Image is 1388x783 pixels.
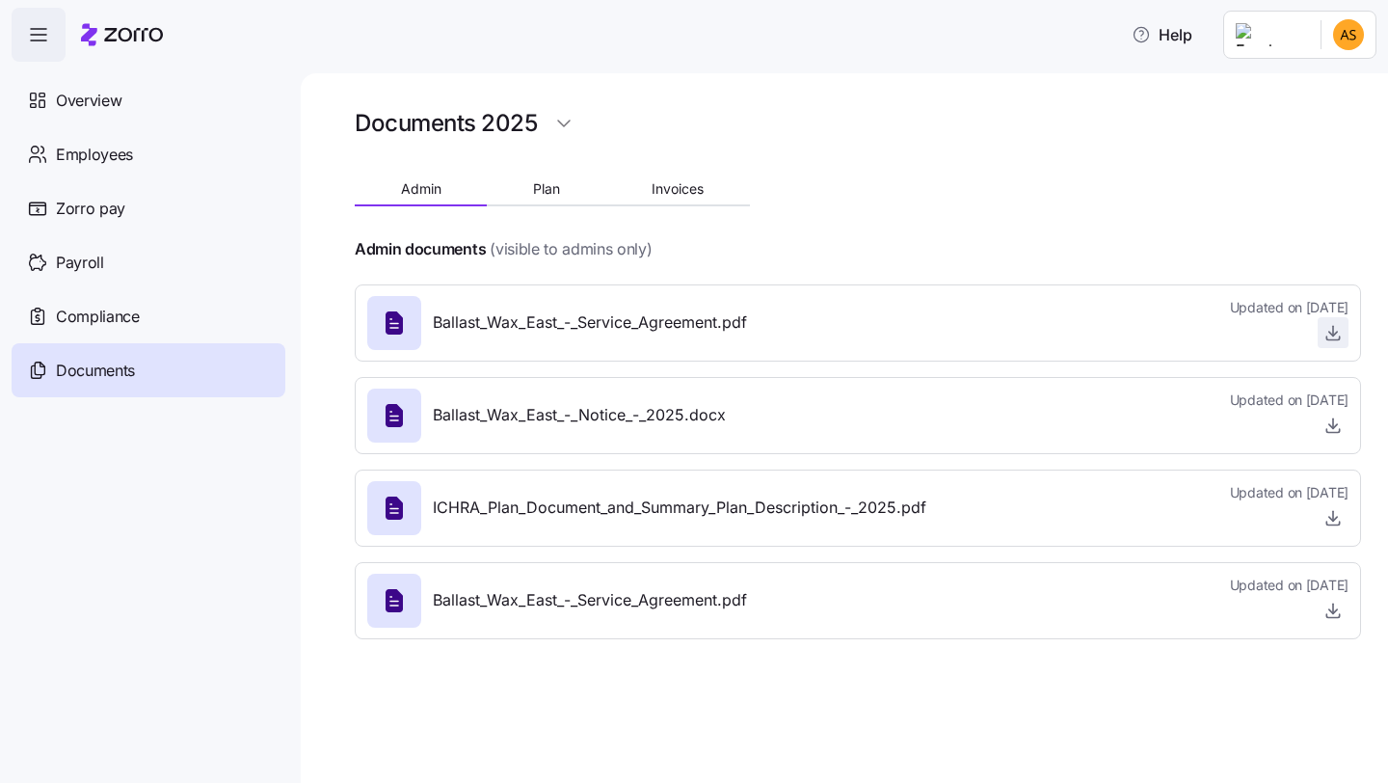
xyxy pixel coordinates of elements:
[1132,23,1192,46] span: Help
[1230,483,1348,502] span: Updated on [DATE]
[433,403,726,427] span: Ballast_Wax_East_-_Notice_-_2025.docx
[12,343,285,397] a: Documents
[1236,23,1305,46] img: Employer logo
[533,182,560,196] span: Plan
[433,588,747,612] span: Ballast_Wax_East_-_Service_Agreement.pdf
[56,359,135,383] span: Documents
[12,181,285,235] a: Zorro pay
[56,143,133,167] span: Employees
[355,238,486,260] h4: Admin documents
[652,182,704,196] span: Invoices
[12,127,285,181] a: Employees
[1230,391,1348,410] span: Updated on [DATE]
[12,289,285,343] a: Compliance
[490,237,652,261] span: (visible to admins only)
[433,496,926,520] span: ICHRA_Plan_Document_and_Summary_Plan_Description_-_2025.pdf
[56,305,140,329] span: Compliance
[355,108,537,138] h1: Documents 2025
[401,182,441,196] span: Admin
[1116,15,1208,54] button: Help
[56,89,121,113] span: Overview
[1333,19,1364,50] img: 835be5d9d2fb0bff5529581db3e63ca5
[1230,298,1348,317] span: Updated on [DATE]
[12,73,285,127] a: Overview
[56,251,104,275] span: Payroll
[56,197,125,221] span: Zorro pay
[433,310,747,335] span: Ballast_Wax_East_-_Service_Agreement.pdf
[12,235,285,289] a: Payroll
[1230,576,1348,595] span: Updated on [DATE]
